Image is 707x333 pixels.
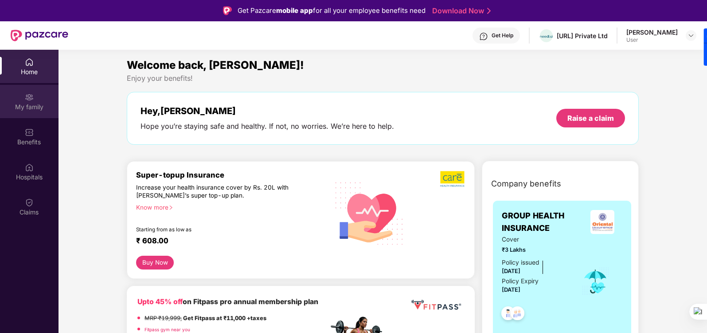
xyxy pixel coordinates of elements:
img: svg+xml;base64,PHN2ZyBpZD0iSG9zcGl0YWxzIiB4bWxucz0iaHR0cDovL3d3dy53My5vcmcvMjAwMC9zdmciIHdpZHRoPS... [25,163,34,172]
div: Starting from as low as [136,226,290,233]
b: Upto 45% off [137,297,183,306]
div: Know more [136,203,323,210]
span: Welcome back, [PERSON_NAME]! [127,59,304,71]
img: svg+xml;base64,PHN2ZyB4bWxucz0iaHR0cDovL3d3dy53My5vcmcvMjAwMC9zdmciIHdpZHRoPSI0OC45NDMiIGhlaWdodD... [497,304,519,325]
img: NEEDL%20LOGO.png [540,35,553,38]
span: [DATE] [502,268,520,274]
div: Hope you’re staying safe and healthy. If not, no worries. We’re here to help. [141,122,394,131]
img: svg+xml;base64,PHN2ZyBpZD0iQ2xhaW0iIHhtbG5zPSJodHRwOi8vd3d3LnczLm9yZy8yMDAwL3N2ZyIgd2lkdGg9IjIwIi... [25,198,34,207]
span: right [168,205,173,210]
div: Policy Expiry [502,277,539,286]
img: b5dec4f62d2307b9de63beb79f102df3.png [440,170,465,187]
strong: Get Fitpass at ₹11,000 +taxes [183,315,266,321]
img: svg+xml;base64,PHN2ZyB4bWxucz0iaHR0cDovL3d3dy53My5vcmcvMjAwMC9zdmciIHhtbG5zOnhsaW5rPSJodHRwOi8vd3... [328,171,411,255]
a: Download Now [433,6,488,16]
div: Increase your health insurance cover by Rs. 20L with [PERSON_NAME]’s super top-up plan. [136,183,290,199]
span: Company benefits [491,178,561,190]
div: ₹ 608.00 [136,236,319,247]
div: Policy issued [502,258,539,268]
div: [URL] Private Ltd [557,32,608,40]
span: Cover [502,235,569,245]
div: Hey, [PERSON_NAME] [141,106,394,116]
div: User [626,36,678,44]
img: svg+xml;base64,PHN2ZyB3aWR0aD0iMjAiIGhlaWdodD0iMjAiIHZpZXdCb3g9IjAgMCAyMCAyMCIgZmlsbD0ibm9uZSIgeG... [25,93,34,102]
a: Fitpass gym near you [145,327,190,332]
div: Get Pazcare for all your employee benefits need [238,5,426,16]
div: Super-topup Insurance [136,170,328,179]
strong: mobile app [277,6,313,15]
div: Enjoy your benefits! [127,74,639,83]
div: [PERSON_NAME] [626,28,678,36]
span: [DATE] [502,286,520,293]
div: Raise a claim [567,113,614,123]
span: ₹3 Lakhs [502,246,569,254]
img: svg+xml;base64,PHN2ZyB4bWxucz0iaHR0cDovL3d3dy53My5vcmcvMjAwMC9zdmciIHdpZHRoPSI0OC45NDMiIGhlaWdodD... [507,304,528,325]
img: svg+xml;base64,PHN2ZyBpZD0iQmVuZWZpdHMiIHhtbG5zPSJodHRwOi8vd3d3LnczLm9yZy8yMDAwL3N2ZyIgd2lkdGg9Ij... [25,128,34,137]
img: Stroke [487,6,491,16]
img: fppp.png [410,297,463,313]
img: svg+xml;base64,PHN2ZyBpZD0iSGVscC0zMngzMiIgeG1sbnM9Imh0dHA6Ly93d3cudzMub3JnLzIwMDAvc3ZnIiB3aWR0aD... [479,32,488,41]
img: insurerLogo [590,210,614,234]
b: on Fitpass pro annual membership plan [137,297,318,306]
del: MRP ₹19,999, [145,315,182,321]
img: svg+xml;base64,PHN2ZyBpZD0iRHJvcGRvd24tMzJ4MzIiIHhtbG5zPSJodHRwOi8vd3d3LnczLm9yZy8yMDAwL3N2ZyIgd2... [687,32,695,39]
button: Buy Now [136,256,174,270]
span: GROUP HEALTH INSURANCE [502,210,583,235]
div: Get Help [492,32,513,39]
img: New Pazcare Logo [11,30,68,41]
img: Logo [223,6,232,15]
img: icon [581,267,610,296]
img: svg+xml;base64,PHN2ZyBpZD0iSG9tZSIgeG1sbnM9Imh0dHA6Ly93d3cudzMub3JnLzIwMDAvc3ZnIiB3aWR0aD0iMjAiIG... [25,58,34,67]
